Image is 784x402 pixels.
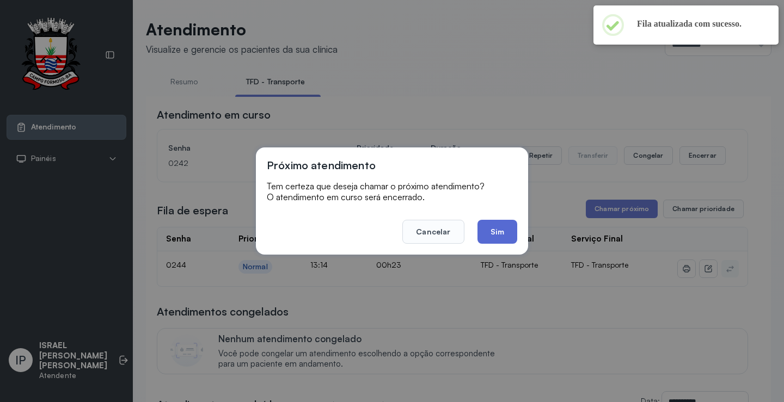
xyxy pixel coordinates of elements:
h3: Próximo atendimento [267,158,376,172]
p: Tem certeza que deseja chamar o próximo atendimento? [267,181,517,191]
p: O atendimento em curso será encerrado. [267,191,517,202]
h2: Fila atualizada com sucesso. [637,18,761,29]
button: Sim [477,220,517,244]
button: Cancelar [402,220,464,244]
